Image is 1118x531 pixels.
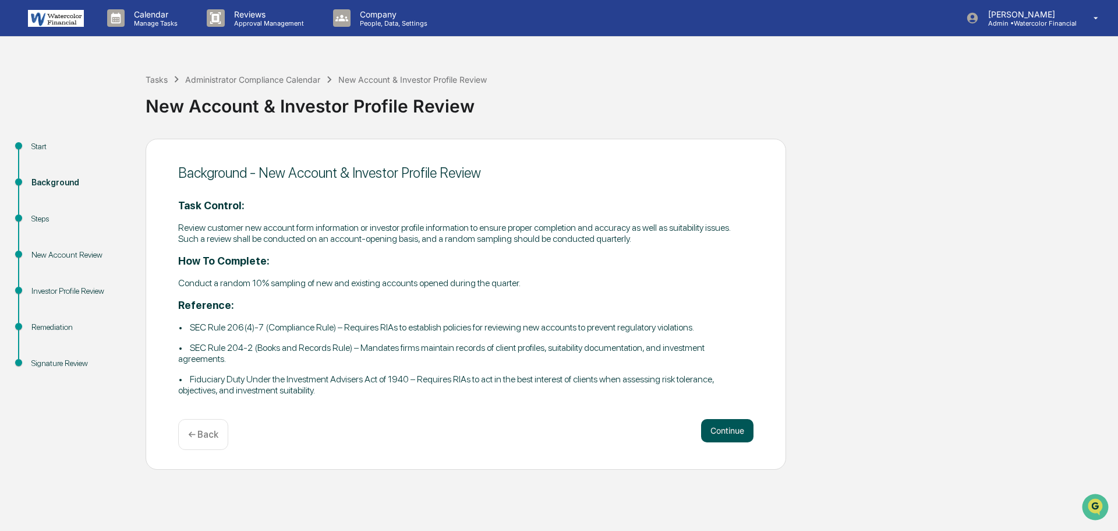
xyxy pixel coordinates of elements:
[225,9,310,19] p: Reviews
[146,86,1112,117] div: New Account & Investor Profile Review
[24,89,45,110] img: 8933085812038_c878075ebb4cc5468115_72.jpg
[178,299,234,311] strong: Reference:
[178,164,753,181] div: Background - New Account & Investor Profile Review
[12,129,78,139] div: Past conversations
[23,261,73,272] span: Data Lookup
[23,159,33,168] img: 1746055101610-c473b297-6a78-478c-a979-82029cc54cd1
[97,190,101,199] span: •
[178,374,753,396] p: • Fiduciary Duty Under the Investment Advisers Act of 1940 – Requires RIAs to act in the best int...
[82,289,141,298] a: Powered byPylon
[12,89,33,110] img: 1746055101610-c473b297-6a78-478c-a979-82029cc54cd1
[97,159,101,168] span: •
[1081,493,1112,524] iframe: Open customer support
[178,322,753,333] p: • SEC Rule 206(4)-7 (Compliance Rule) – Requires RIAs to establish policies for reviewing new acc...
[188,429,218,440] p: ← Back
[23,238,75,250] span: Preclearance
[178,222,753,244] p: Review customer new account form information or investor profile information to ensure proper com...
[31,140,127,153] div: Start
[178,199,245,212] strong: Task Control:
[701,419,753,442] button: Continue
[36,190,94,199] span: [PERSON_NAME]
[125,9,183,19] p: Calendar
[103,159,127,168] span: [DATE]
[178,277,753,289] p: Conduct a random 10% sampling of new and existing accounts opened during the quarter.
[12,262,21,271] div: 🔎
[103,190,127,199] span: [DATE]
[12,240,21,249] div: 🖐️
[181,127,212,141] button: See all
[52,89,191,101] div: Start new chat
[36,159,94,168] span: [PERSON_NAME]
[979,9,1077,19] p: [PERSON_NAME]
[351,19,433,27] p: People, Data, Settings
[351,9,433,19] p: Company
[12,24,212,43] p: How can we help?
[96,238,144,250] span: Attestations
[31,357,127,370] div: Signature Review
[7,256,78,277] a: 🔎Data Lookup
[31,285,127,297] div: Investor Profile Review
[178,255,270,267] strong: How To Complete:
[185,75,320,85] div: Administrator Compliance Calendar
[178,342,753,364] p: • SEC Rule 204-2 (Books and Records Rule) – Mandates firms maintain records of client profiles, s...
[125,19,183,27] p: Manage Tasks
[116,289,141,298] span: Pylon
[31,177,127,189] div: Background
[198,93,212,107] button: Start new chat
[31,321,127,333] div: Remediation
[28,10,84,27] img: logo
[84,240,94,249] div: 🗄️
[12,179,30,198] img: Megan Poore
[146,75,168,85] div: Tasks
[31,213,127,225] div: Steps
[979,19,1077,27] p: Admin • Watercolor Financial
[80,234,149,255] a: 🗄️Attestations
[52,101,160,110] div: We're available if you need us!
[31,249,127,261] div: New Account Review
[225,19,310,27] p: Approval Management
[338,75,487,85] div: New Account & Investor Profile Review
[7,234,80,255] a: 🖐️Preclearance
[12,147,30,166] img: Jack Rasmussen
